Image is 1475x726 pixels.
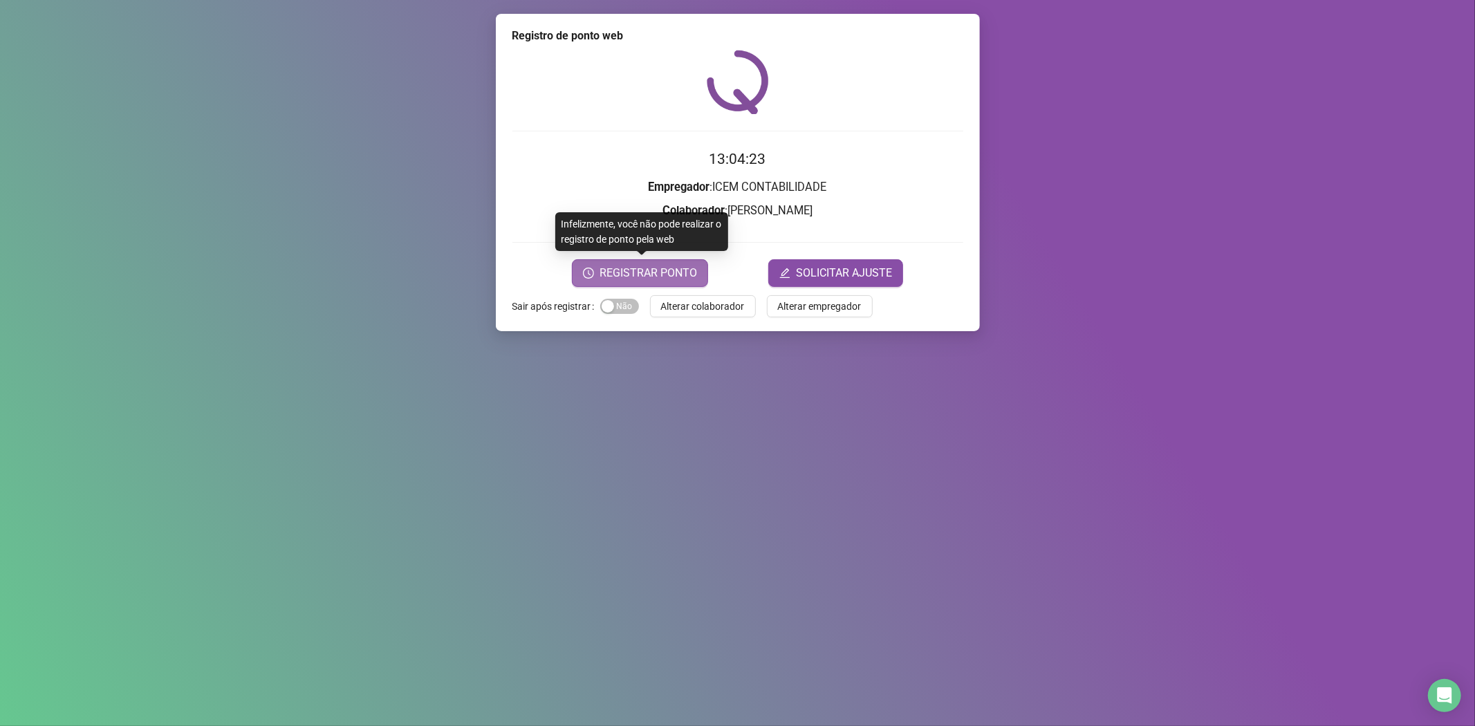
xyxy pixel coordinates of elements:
[512,178,963,196] h3: : ICEM CONTABILIDADE
[512,295,600,317] label: Sair após registrar
[709,151,766,167] time: 13:04:23
[649,180,710,194] strong: Empregador
[600,265,697,281] span: REGISTRAR PONTO
[512,28,963,44] div: Registro de ponto web
[796,265,892,281] span: SOLICITAR AJUSTE
[661,299,745,314] span: Alterar colaborador
[662,204,725,217] strong: Colaborador
[650,295,756,317] button: Alterar colaborador
[768,259,903,287] button: editSOLICITAR AJUSTE
[583,268,594,279] span: clock-circle
[1428,679,1461,712] div: Open Intercom Messenger
[707,50,769,114] img: QRPoint
[767,295,873,317] button: Alterar empregador
[779,268,790,279] span: edit
[512,202,963,220] h3: : [PERSON_NAME]
[572,259,708,287] button: REGISTRAR PONTO
[555,212,728,251] div: Infelizmente, você não pode realizar o registro de ponto pela web
[778,299,862,314] span: Alterar empregador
